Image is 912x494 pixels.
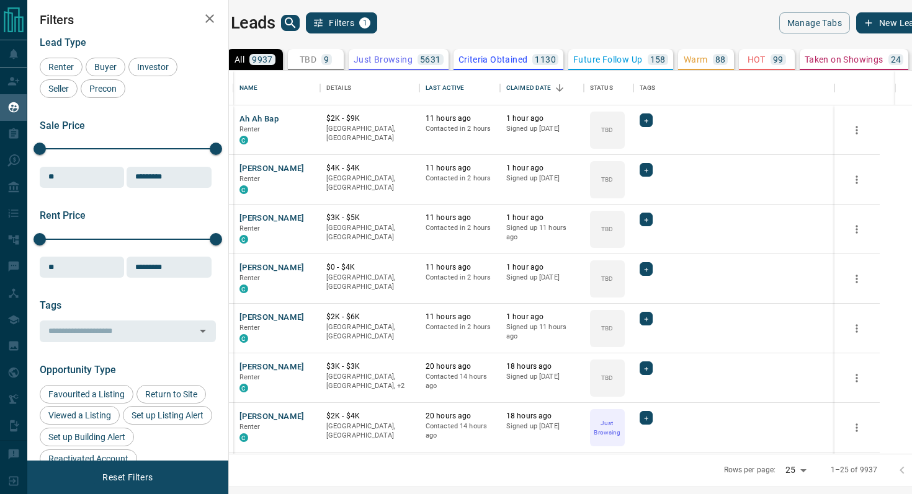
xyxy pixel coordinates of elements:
[805,55,883,64] p: Taken on Showings
[44,389,129,399] span: Favourited a Listing
[419,71,500,105] div: Last Active
[640,361,653,375] div: +
[40,364,116,376] span: Opportunity Type
[506,312,578,322] p: 1 hour ago
[81,79,125,98] div: Precon
[326,223,413,242] p: [GEOGRAPHIC_DATA], [GEOGRAPHIC_DATA]
[239,334,248,343] div: condos.ca
[601,324,613,333] p: TBD
[551,79,568,97] button: Sort
[506,213,578,223] p: 1 hour ago
[136,385,206,404] div: Return to Site
[239,373,261,381] span: Renter
[458,55,528,64] p: Criteria Obtained
[847,418,866,437] button: more
[535,55,556,64] p: 1130
[644,114,648,126] span: +
[326,361,413,372] p: $3K - $3K
[123,406,212,425] div: Set up Listing Alert
[506,273,578,283] p: Signed up [DATE]
[320,71,419,105] div: Details
[239,361,305,373] button: [PERSON_NAME]
[426,262,494,273] p: 11 hours ago
[239,312,305,324] button: [PERSON_NAME]
[831,465,878,475] p: 1–25 of 9937
[591,418,624,437] p: Just Browsing
[500,71,584,105] div: Claimed Date
[94,467,161,488] button: Reset Filters
[640,113,653,127] div: +
[128,58,177,76] div: Investor
[354,55,413,64] p: Just Browsing
[239,235,248,244] div: condos.ca
[326,113,413,124] p: $2K - $9K
[239,284,248,293] div: condos.ca
[780,461,810,479] div: 25
[44,410,115,420] span: Viewed a Listing
[426,71,464,105] div: Last Active
[133,62,173,72] span: Investor
[326,312,413,322] p: $2K - $6K
[44,432,130,442] span: Set up Building Alert
[40,12,216,27] h2: Filters
[86,58,125,76] div: Buyer
[506,421,578,431] p: Signed up [DATE]
[40,37,86,48] span: Lead Type
[847,319,866,338] button: more
[506,361,578,372] p: 18 hours ago
[239,224,261,232] span: Renter
[715,55,726,64] p: 88
[640,411,653,425] div: +
[324,55,329,64] p: 9
[640,312,653,325] div: +
[326,213,413,223] p: $3K - $5K
[644,362,648,374] span: +
[326,124,413,143] p: [GEOGRAPHIC_DATA], [GEOGRAPHIC_DATA]
[847,170,866,189] button: more
[426,322,494,332] p: Contacted in 2 hours
[40,299,61,311] span: Tags
[650,55,666,64] p: 158
[748,55,766,64] p: HOT
[239,274,261,282] span: Renter
[644,263,648,275] span: +
[891,55,901,64] p: 24
[141,389,202,399] span: Return to Site
[239,71,258,105] div: Name
[204,13,275,33] h1: My Leads
[281,15,300,31] button: search button
[40,428,134,446] div: Set up Building Alert
[127,410,208,420] span: Set up Listing Alert
[426,421,494,441] p: Contacted 14 hours ago
[239,113,279,125] button: Ah Ah Bap
[239,136,248,144] div: condos.ca
[85,84,121,94] span: Precon
[239,433,248,442] div: condos.ca
[506,163,578,174] p: 1 hour ago
[426,361,494,372] p: 20 hours ago
[326,71,351,105] div: Details
[640,213,653,226] div: +
[506,223,578,242] p: Signed up 11 hours ago
[44,62,78,72] span: Renter
[326,174,413,193] p: [GEOGRAPHIC_DATA], [GEOGRAPHIC_DATA]
[239,185,248,194] div: condos.ca
[326,262,413,273] p: $0 - $4K
[644,412,648,424] span: +
[426,273,494,283] p: Contacted in 2 hours
[235,55,244,64] p: All
[779,12,850,33] button: Manage Tabs
[601,175,613,184] p: TBD
[506,322,578,342] p: Signed up 11 hours ago
[326,322,413,342] p: [GEOGRAPHIC_DATA], [GEOGRAPHIC_DATA]
[326,421,413,441] p: [GEOGRAPHIC_DATA], [GEOGRAPHIC_DATA]
[644,312,648,325] span: +
[506,174,578,183] p: Signed up [DATE]
[847,220,866,239] button: more
[601,373,613,382] p: TBD
[306,12,377,33] button: Filters1
[40,406,120,425] div: Viewed a Listing
[426,411,494,421] p: 20 hours ago
[506,411,578,421] p: 18 hours ago
[326,372,413,391] p: East End, Toronto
